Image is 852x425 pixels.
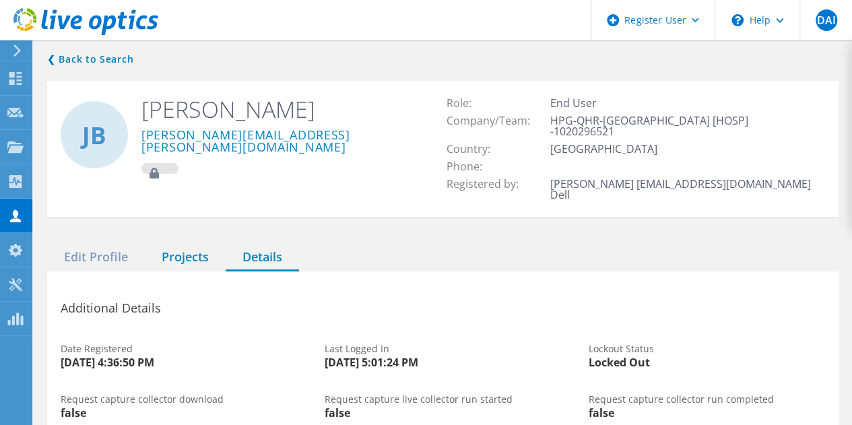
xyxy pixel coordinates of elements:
span: Registered by: [446,176,531,191]
span: Lockout Status [588,342,653,355]
a: [PERSON_NAME][EMAIL_ADDRESS][PERSON_NAME][DOMAIN_NAME] [141,129,422,155]
div: [DATE] 4:36:50 PM [61,357,298,368]
div: false [588,407,825,418]
div: Projects [145,244,226,271]
h3: Additional Details [61,298,825,317]
td: [GEOGRAPHIC_DATA] [546,140,824,158]
span: Role: [446,96,484,110]
span: Last Logged In [325,342,389,355]
span: DAI [816,15,835,26]
span: Request capture collector download [61,393,224,405]
td: [PERSON_NAME] [EMAIL_ADDRESS][DOMAIN_NAME] Dell [546,175,824,203]
span: HPG-QHR-[GEOGRAPHIC_DATA] [HOSP] -1020296521 [550,113,748,139]
div: false [61,407,298,418]
div: false [325,407,562,418]
span: JB [82,123,106,147]
span: Country: [446,141,503,156]
span: Date Registered [61,342,133,355]
td: End User [546,94,824,112]
span: Request capture collector run completed [588,393,773,405]
h2: [PERSON_NAME] [141,94,422,124]
div: [DATE] 5:01:24 PM [325,357,562,368]
div: Edit Profile [47,244,145,271]
div: Locked Out [588,357,825,368]
svg: \n [731,14,744,26]
a: Live Optics Dashboard [13,28,158,38]
span: Request capture live collector run started [325,393,513,405]
a: Back to search [47,51,133,67]
span: Company/Team: [446,113,543,128]
span: Phone: [446,159,495,174]
div: Details [226,244,299,271]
